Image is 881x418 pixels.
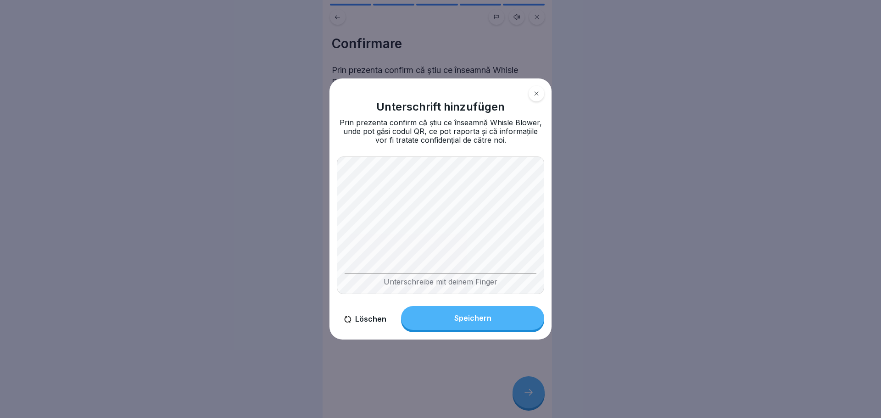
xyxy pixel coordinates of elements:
button: Löschen [337,306,394,332]
div: Speichern [454,314,491,322]
button: Speichern [401,306,544,330]
div: Unterschreibe mit deinem Finger [345,273,536,286]
div: Prin prezenta confirm că știu ce înseamnă Whisle Blower, unde pot găsi codul QR, ce pot raporta ș... [337,118,544,145]
h1: Unterschrift hinzufügen [376,100,505,114]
